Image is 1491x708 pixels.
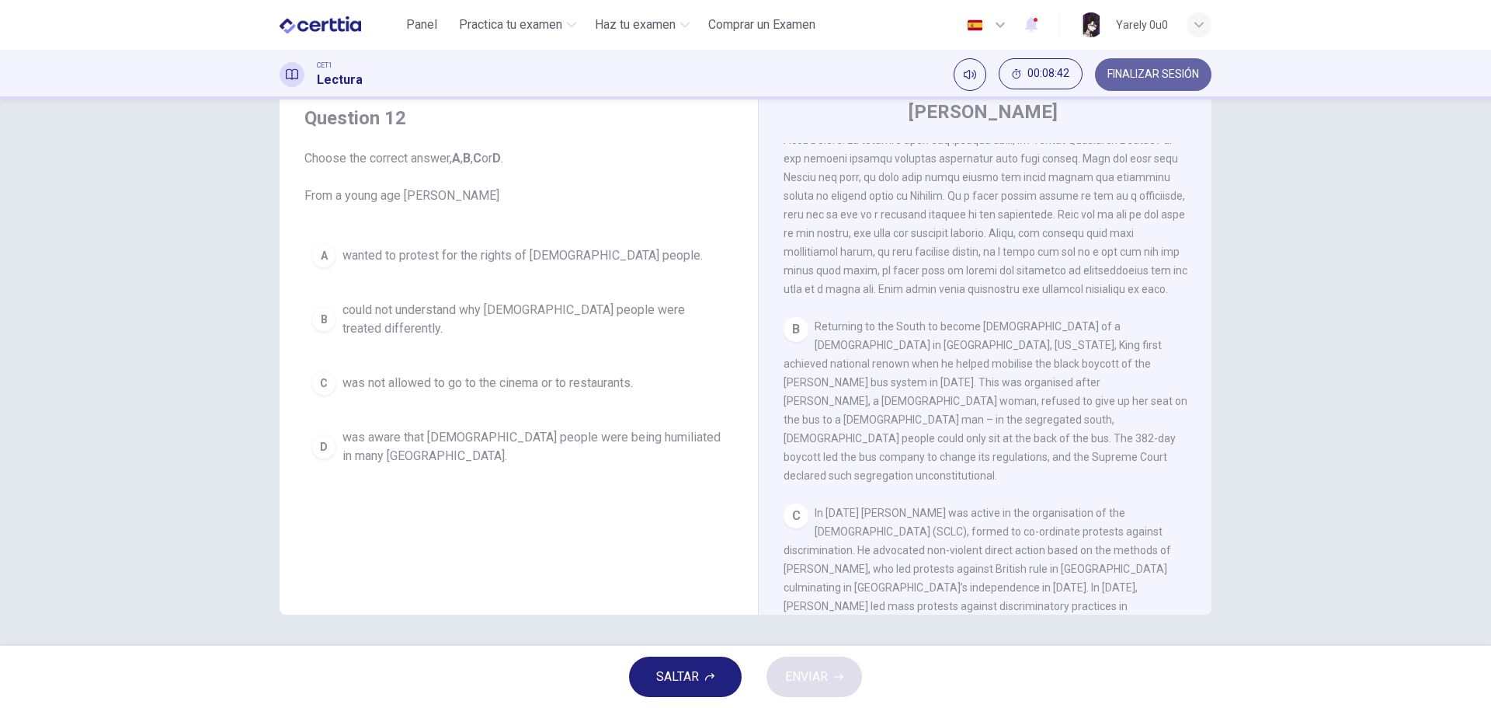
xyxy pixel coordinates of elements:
button: Cwas not allowed to go to the cinema or to restaurants. [304,364,733,403]
button: Awanted to protest for the rights of [DEMOGRAPHIC_DATA] people. [304,236,733,275]
button: 00:08:42 [999,58,1083,89]
a: CERTTIA logo [280,9,397,40]
span: FINALIZAR SESIÓN [1107,68,1199,81]
span: was aware that [DEMOGRAPHIC_DATA] people were being humiliated in many [GEOGRAPHIC_DATA]. [342,428,726,466]
button: Dwas aware that [DEMOGRAPHIC_DATA] people were being humiliated in many [GEOGRAPHIC_DATA]. [304,421,733,473]
button: SALTAR [629,657,742,697]
span: Comprar un Examen [708,16,815,34]
span: could not understand why [DEMOGRAPHIC_DATA] people were treated differently. [342,301,726,338]
div: B [311,307,336,332]
div: C [784,504,808,528]
span: 00:08:42 [1027,68,1069,80]
b: A [452,151,461,166]
span: Panel [406,16,437,34]
span: Loremi Dolors Amet con adip el Seddoei 88, 7616, te Incidid, Utlabor. Et dol mag ali en adm Venia... [784,59,1187,295]
button: Practica tu examen [453,11,582,39]
button: FINALIZAR SESIÓN [1095,58,1211,91]
img: Profile picture [1079,12,1103,37]
div: B [784,317,808,342]
h4: [PERSON_NAME] [909,99,1058,124]
div: Yarely 0u0 [1116,16,1168,34]
span: Returning to the South to become [DEMOGRAPHIC_DATA] of a [DEMOGRAPHIC_DATA] in [GEOGRAPHIC_DATA],... [784,320,1187,482]
h1: Lectura [317,71,363,89]
div: D [311,434,336,459]
button: Panel [397,11,447,39]
div: C [311,371,336,396]
img: CERTTIA logo [280,9,361,40]
div: Ocultar [999,58,1083,91]
div: A [311,243,336,268]
span: CET1 [317,60,332,71]
button: Comprar un Examen [702,11,822,39]
img: es [965,19,985,31]
button: Bcould not understand why [DEMOGRAPHIC_DATA] people were treated differently. [304,294,733,345]
b: D [492,151,501,166]
span: SALTAR [656,666,699,688]
span: wanted to protest for the rights of [DEMOGRAPHIC_DATA] people. [342,246,703,265]
b: B [463,151,471,166]
span: was not allowed to go to the cinema or to restaurants. [342,374,633,392]
span: Choose the correct answer, , , or . From a young age [PERSON_NAME] [304,149,733,205]
span: Practica tu examen [459,16,562,34]
span: In [DATE] [PERSON_NAME] was active in the organisation of the [DEMOGRAPHIC_DATA] (SCLC), formed t... [784,507,1181,687]
div: Silenciar [954,58,986,91]
h4: Question 12 [304,106,733,131]
button: Haz tu examen [589,11,696,39]
b: C [473,151,481,166]
span: Haz tu examen [595,16,676,34]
